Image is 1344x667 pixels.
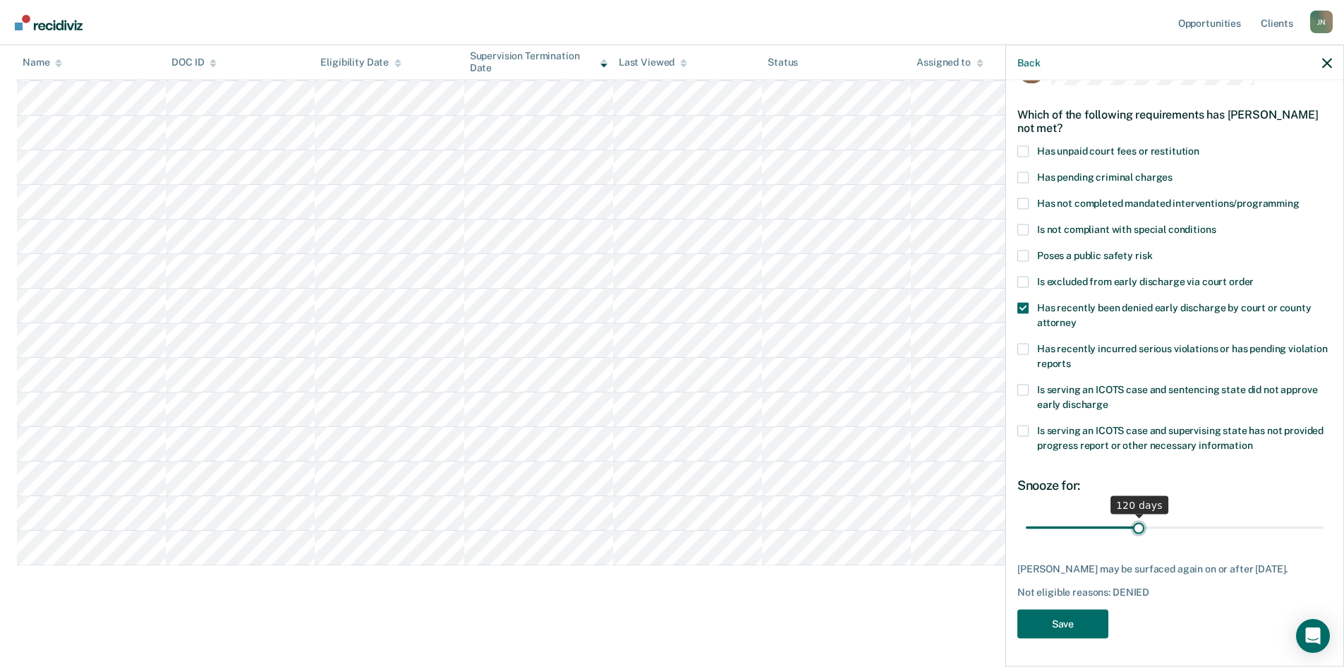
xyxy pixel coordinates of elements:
div: 120 days [1110,495,1168,514]
div: Snooze for: [1017,477,1332,493]
span: Has recently been denied early discharge by court or county attorney [1037,301,1312,328]
div: Supervision Termination Date [470,50,607,74]
div: Status [768,56,798,68]
span: Has unpaid court fees or restitution [1037,145,1199,156]
div: J N [1310,11,1333,33]
span: Is not compliant with special conditions [1037,223,1216,234]
span: Is serving an ICOTS case and supervising state has not provided progress report or other necessar... [1037,424,1324,450]
button: Save [1017,609,1108,638]
button: Back [1017,56,1040,68]
div: Eligibility Date [320,56,401,68]
div: [PERSON_NAME] may be surfaced again on or after [DATE]. [1017,563,1332,575]
div: DOC ID [171,56,217,68]
div: Not eligible reasons: DENIED [1017,587,1332,599]
div: Open Intercom Messenger [1296,619,1330,653]
div: Assigned to [916,56,983,68]
span: Poses a public safety risk [1037,249,1152,260]
button: Profile dropdown button [1310,11,1333,33]
span: Has pending criminal charges [1037,171,1173,182]
img: Recidiviz [15,15,83,30]
span: Has recently incurred serious violations or has pending violation reports [1037,342,1328,368]
span: Is serving an ICOTS case and sentencing state did not approve early discharge [1037,383,1317,409]
div: Last Viewed [619,56,687,68]
div: Which of the following requirements has [PERSON_NAME] not met? [1017,96,1332,145]
span: Has not completed mandated interventions/programming [1037,197,1300,208]
span: Is excluded from early discharge via court order [1037,275,1254,287]
div: Name [23,56,62,68]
